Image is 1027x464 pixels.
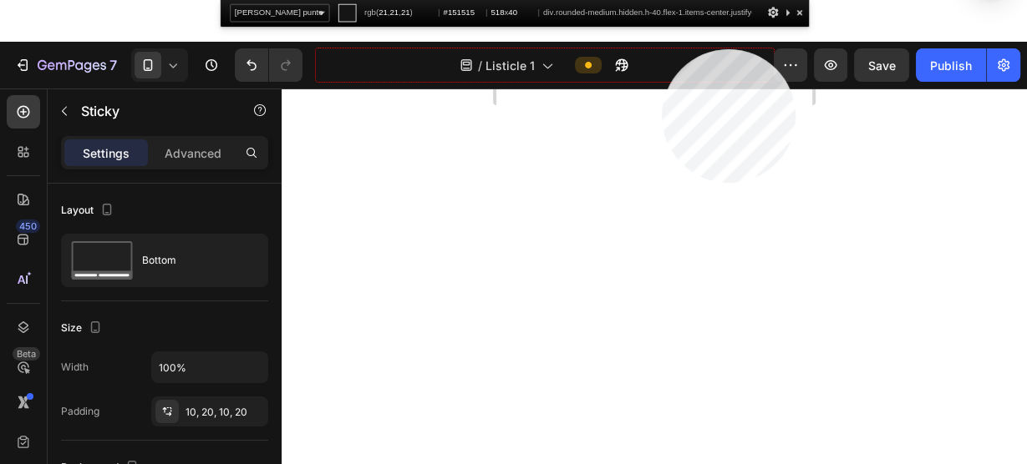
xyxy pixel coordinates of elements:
[235,48,303,82] div: Undo/Redo
[165,144,221,162] p: Advanced
[443,4,481,21] span: #151515
[400,8,409,17] span: 21
[553,8,897,17] span: .rounded-medium.hidden.h-40.flex-1.items-center.justify-center.px-16.after:[DOMAIN_NAME]:flex
[542,4,897,21] span: div
[485,8,487,17] span: |
[792,4,806,21] div: Chiudi e smetti di campionare
[61,360,89,375] div: Width
[81,101,223,121] p: Sticky
[142,241,244,280] div: Bottom
[7,48,125,82] button: 7
[152,352,267,382] input: Auto
[109,55,117,75] p: 7
[854,48,909,82] button: Save
[916,48,986,82] button: Publish
[782,4,793,21] div: Riduci questo pannello
[389,8,399,17] span: 21
[61,199,117,222] div: Layout
[868,58,896,73] span: Save
[364,4,435,21] span: rgb( , , )
[438,8,440,17] span: |
[508,8,517,17] span: 40
[478,57,482,74] span: /
[186,405,264,420] div: 10, 20, 10, 20
[61,404,99,419] div: Padding
[486,57,535,74] span: Listicle 1
[491,4,534,21] span: x
[13,347,40,361] div: Beta
[930,57,972,74] div: Publish
[16,219,40,233] div: 450
[491,8,504,17] span: 518
[61,317,105,340] div: Size
[379,8,388,17] span: 21
[765,4,779,21] div: Opzioni
[83,144,130,162] p: Settings
[537,8,540,17] span: |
